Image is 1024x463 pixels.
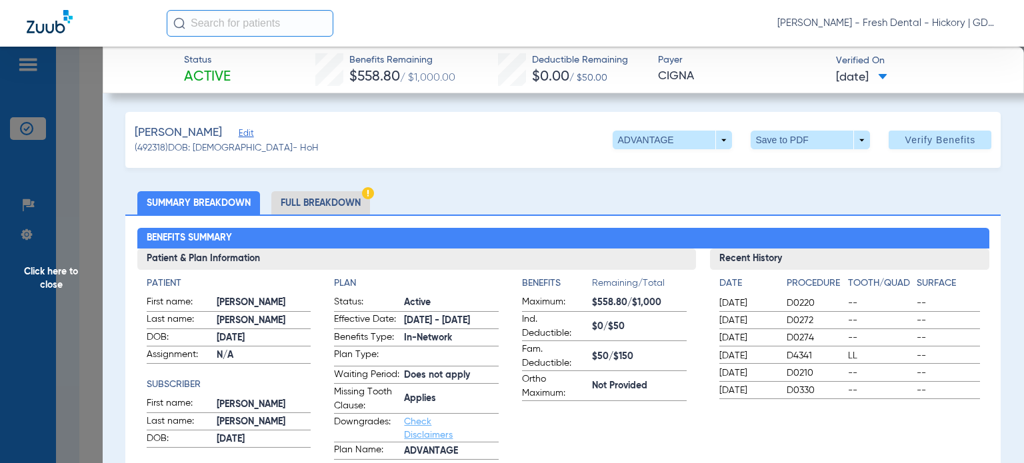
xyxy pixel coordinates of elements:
[532,53,628,67] span: Deductible Remaining
[848,276,911,295] app-breakdown-title: Tooth/Quad
[787,349,843,362] span: D4341
[532,70,569,84] span: $0.00
[719,314,775,327] span: [DATE]
[217,432,311,446] span: [DATE]
[334,276,499,290] h4: Plan
[522,372,587,400] span: Ortho Maximum:
[400,73,455,83] span: / $1,000.00
[836,54,1002,68] span: Verified On
[522,276,592,290] h4: Benefits
[710,248,989,270] h3: Recent History
[362,187,374,199] img: Hazard
[404,417,453,440] a: Check Disclaimers
[522,295,587,311] span: Maximum:
[787,296,843,310] span: D0220
[334,312,399,328] span: Effective Date:
[147,396,212,412] span: First name:
[135,141,319,155] span: (492318) DOB: [DEMOGRAPHIC_DATA] - HoH
[135,125,222,141] span: [PERSON_NAME]
[147,378,311,392] h4: Subscriber
[592,379,687,393] span: Not Provided
[569,73,607,83] span: / $50.00
[719,296,775,310] span: [DATE]
[787,276,843,295] app-breakdown-title: Procedure
[917,276,980,290] h4: Surface
[349,53,455,67] span: Benefits Remaining
[334,415,399,442] span: Downgrades:
[239,129,251,141] span: Edit
[217,415,311,429] span: [PERSON_NAME]
[137,248,696,270] h3: Patient & Plan Information
[917,314,980,327] span: --
[957,399,1024,463] iframe: Chat Widget
[271,191,370,215] li: Full Breakdown
[334,443,399,459] span: Plan Name:
[787,331,843,344] span: D0274
[147,330,212,346] span: DOB:
[613,131,732,149] button: ADVANTAGE
[404,368,499,382] span: Does not apply
[787,314,843,327] span: D0272
[137,191,260,215] li: Summary Breakdown
[848,276,911,290] h4: Tooth/Quad
[658,68,824,85] span: CIGNA
[334,348,399,366] span: Plan Type:
[334,385,399,413] span: Missing Tooth Clause:
[147,348,212,364] span: Assignment:
[848,384,911,397] span: --
[719,366,775,380] span: [DATE]
[173,17,185,29] img: Search Icon
[147,432,212,448] span: DOB:
[334,295,399,311] span: Status:
[404,296,499,310] span: Active
[905,135,975,145] span: Verify Benefits
[848,349,911,362] span: LL
[217,296,311,310] span: [PERSON_NAME]
[719,276,775,295] app-breakdown-title: Date
[751,131,870,149] button: Save to PDF
[217,314,311,328] span: [PERSON_NAME]
[27,10,73,33] img: Zuub Logo
[592,320,687,334] span: $0/$50
[592,276,687,295] span: Remaining/Total
[147,414,212,430] span: Last name:
[404,392,499,406] span: Applies
[658,53,824,67] span: Payer
[917,296,980,310] span: --
[167,10,333,37] input: Search for patients
[889,131,991,149] button: Verify Benefits
[917,366,980,380] span: --
[592,350,687,364] span: $50/$150
[404,444,499,458] span: ADVANTAGE
[147,312,212,328] span: Last name:
[719,384,775,397] span: [DATE]
[349,70,400,84] span: $558.80
[917,276,980,295] app-breakdown-title: Surface
[787,276,843,290] h4: Procedure
[334,368,399,384] span: Waiting Period:
[522,342,587,370] span: Fam. Deductible:
[137,228,989,249] h2: Benefits Summary
[217,348,311,362] span: N/A
[592,296,687,310] span: $558.80/$1,000
[848,296,911,310] span: --
[917,384,980,397] span: --
[184,68,231,87] span: Active
[787,366,843,380] span: D0210
[719,349,775,362] span: [DATE]
[848,331,911,344] span: --
[217,331,311,345] span: [DATE]
[917,349,980,362] span: --
[522,276,592,295] app-breakdown-title: Benefits
[848,366,911,380] span: --
[147,276,311,290] h4: Patient
[917,331,980,344] span: --
[334,330,399,346] span: Benefits Type:
[719,331,775,344] span: [DATE]
[217,398,311,412] span: [PERSON_NAME]
[404,331,499,345] span: In-Network
[147,295,212,311] span: First name:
